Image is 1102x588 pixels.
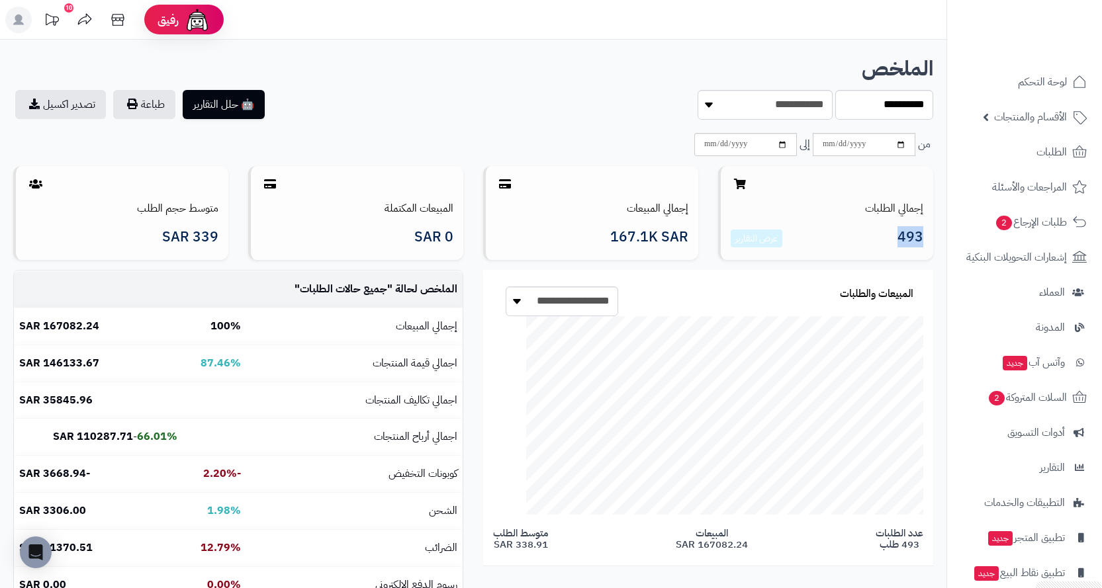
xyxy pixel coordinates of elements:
[19,503,86,519] b: 3306.00 SAR
[53,429,133,444] b: 110287.71 SAR
[992,178,1067,196] span: المراجعات والأسئلة
[113,90,175,119] button: طباعة
[1003,356,1027,370] span: جديد
[627,200,688,216] a: إجمالي المبيعات
[385,200,453,216] a: المبيعات المكتملة
[137,200,218,216] a: متوسط حجم الطلب
[955,347,1094,378] a: وآتس آبجديد
[955,206,1094,238] a: طلبات الإرجاع2
[19,392,93,408] b: 35845.96 SAR
[876,528,923,550] span: عدد الطلبات 493 طلب
[955,382,1094,413] a: السلات المتروكة2
[676,528,748,550] span: المبيعات 167082.24 SAR
[988,531,1013,546] span: جديد
[862,53,933,84] b: الملخص
[955,452,1094,483] a: التقارير
[984,493,1065,512] span: التطبيقات والخدمات
[955,487,1094,519] a: التطبيقات والخدمات
[974,566,999,581] span: جديد
[246,308,463,345] td: إجمالي المبيعات
[19,318,99,334] b: 167082.24 SAR
[246,345,463,382] td: اجمالي قيمة المنتجات
[183,90,265,119] button: 🤖 حلل التقارير
[955,136,1094,168] a: الطلبات
[1007,423,1065,442] span: أدوات التسويق
[246,493,463,529] td: الشحن
[955,171,1094,203] a: المراجعات والأسئلة
[1001,353,1065,372] span: وآتس آب
[966,248,1067,267] span: إشعارات التحويلات البنكية
[955,66,1094,98] a: لوحة التحكم
[955,241,1094,273] a: إشعارات التحويلات البنكية
[246,271,463,308] td: الملخص لحالة " "
[246,530,463,566] td: الضرائب
[994,108,1067,126] span: الأقسام والمنتجات
[1018,73,1067,91] span: لوحة التحكم
[865,200,923,216] a: إجمالي الطلبات
[19,466,90,482] b: -3668.94 SAR
[996,216,1012,230] span: 2
[162,230,218,245] span: 339 SAR
[735,231,778,245] a: عرض التقارير
[610,230,688,245] span: 167.1K SAR
[995,213,1067,231] span: طلبات الإرجاع
[800,137,810,152] span: إلى
[246,419,463,455] td: اجمالي أرباح المنتجات
[840,288,913,300] h3: المبيعات والطلبات
[184,7,210,33] img: ai-face.png
[137,429,177,444] b: 66.01%
[246,382,463,419] td: اجمالي تكاليف المنتجات
[14,419,183,455] td: -
[1036,318,1065,337] span: المدونة
[201,355,241,371] b: 87.46%
[414,230,453,245] span: 0 SAR
[15,90,106,119] a: تصدير اكسيل
[987,528,1065,547] span: تطبيق المتجر
[955,312,1094,343] a: المدونة
[201,540,241,556] b: 12.79%
[158,12,179,28] span: رفيق
[918,137,931,152] span: من
[989,391,1005,405] span: 2
[210,318,241,334] b: 100%
[35,7,68,36] a: تحديثات المنصة
[955,276,1094,308] a: العملاء
[19,355,99,371] b: 146133.67 SAR
[300,281,387,297] span: جميع حالات الطلبات
[203,466,241,482] b: -2.20%
[19,540,93,556] b: 21370.51 SAR
[987,388,1067,407] span: السلات المتروكة
[1039,283,1065,302] span: العملاء
[64,3,73,13] div: 10
[955,417,1094,448] a: أدوات التسويق
[955,522,1094,554] a: تطبيق المتجرجديد
[207,503,241,519] b: 1.98%
[246,456,463,492] td: كوبونات التخفيض
[20,536,52,568] div: Open Intercom Messenger
[973,564,1065,582] span: تطبيق نقاط البيع
[897,230,923,248] span: 493
[493,528,548,550] span: متوسط الطلب 338.91 SAR
[1040,458,1065,477] span: التقارير
[1036,143,1067,161] span: الطلبات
